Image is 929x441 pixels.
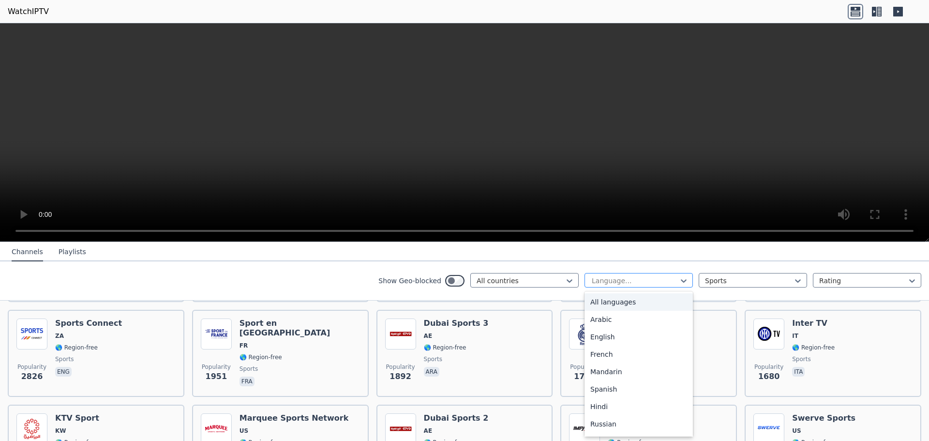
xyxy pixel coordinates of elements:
a: WatchIPTV [8,6,49,17]
h6: Swerve Sports [792,413,855,423]
h6: Sport en [GEOGRAPHIC_DATA] [240,319,360,338]
h6: Dubai Sports 3 [424,319,489,328]
label: Show Geo-blocked [378,276,441,286]
span: US [240,427,248,435]
span: 1680 [758,371,780,382]
p: fra [240,377,255,386]
span: AE [424,427,432,435]
span: 🌎 Region-free [55,344,98,351]
h6: Inter TV [792,319,835,328]
span: FR [240,342,248,350]
div: English [584,328,693,346]
span: 🌎 Region-free [240,353,282,361]
span: ZA [55,332,64,340]
span: sports [240,365,258,373]
span: sports [424,355,442,363]
span: US [792,427,801,435]
span: 1758 [574,371,596,382]
p: eng [55,367,72,377]
span: Popularity [570,363,599,371]
span: Popularity [754,363,783,371]
span: 1951 [206,371,227,382]
div: French [584,346,693,363]
span: sports [55,355,74,363]
img: Sport en France [201,319,232,350]
h6: KTV Sport [55,413,99,423]
span: 🌎 Region-free [424,344,466,351]
img: Inter TV [753,319,784,350]
div: Russian [584,415,693,433]
div: Mandarin [584,363,693,380]
div: All languages [584,293,693,311]
img: Sports Connect [16,319,47,350]
span: sports [792,355,810,363]
div: Hindi [584,398,693,415]
span: 2826 [21,371,43,382]
h6: Sports Connect [55,319,122,328]
span: Popularity [202,363,231,371]
span: IT [792,332,798,340]
img: Dubai Sports 3 [385,319,416,350]
div: Spanish [584,380,693,398]
button: Channels [12,243,43,261]
h6: Dubai Sports 2 [424,413,489,423]
h6: Marquee Sports Network [240,413,349,423]
span: Popularity [17,363,46,371]
span: KW [55,427,66,435]
p: ita [792,367,805,377]
div: Arabic [584,311,693,328]
span: 1892 [390,371,411,382]
img: Real Madrid TV [569,319,600,350]
button: Playlists [59,243,86,261]
span: 🌎 Region-free [792,344,835,351]
p: ara [424,367,439,377]
span: AE [424,332,432,340]
span: Popularity [386,363,415,371]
